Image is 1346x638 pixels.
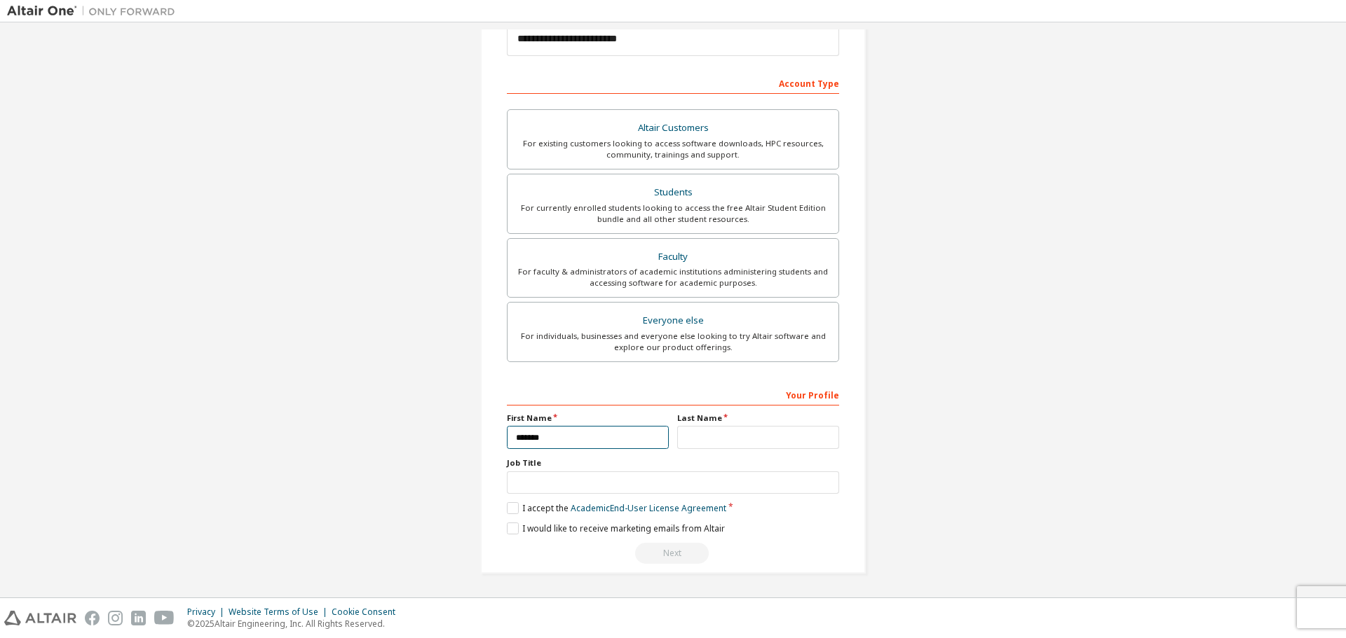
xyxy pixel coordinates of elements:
div: For individuals, businesses and everyone else looking to try Altair software and explore our prod... [516,331,830,353]
div: Website Terms of Use [229,606,332,618]
a: Academic End-User License Agreement [571,502,726,514]
label: I would like to receive marketing emails from Altair [507,522,725,534]
img: youtube.svg [154,611,175,625]
label: Last Name [677,412,839,424]
div: Everyone else [516,311,830,331]
label: Job Title [507,457,839,469]
label: I accept the [507,502,726,514]
label: First Name [507,412,669,424]
div: For existing customers looking to access software downloads, HPC resources, community, trainings ... [516,138,830,160]
img: altair_logo.svg [4,611,76,625]
div: For currently enrolled students looking to access the free Altair Student Edition bundle and all ... [516,202,830,225]
img: linkedin.svg [131,611,146,625]
img: Altair One [7,4,182,18]
p: © 2025 Altair Engineering, Inc. All Rights Reserved. [187,618,404,630]
img: instagram.svg [108,611,123,625]
div: Read and acccept EULA to continue [507,543,839,564]
div: Altair Customers [516,118,830,138]
div: Faculty [516,247,830,267]
div: Cookie Consent [332,606,404,618]
div: Account Type [507,71,839,94]
div: For faculty & administrators of academic institutions administering students and accessing softwa... [516,266,830,289]
div: Students [516,183,830,202]
div: Your Profile [507,383,839,405]
img: facebook.svg [85,611,100,625]
div: Privacy [187,606,229,618]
